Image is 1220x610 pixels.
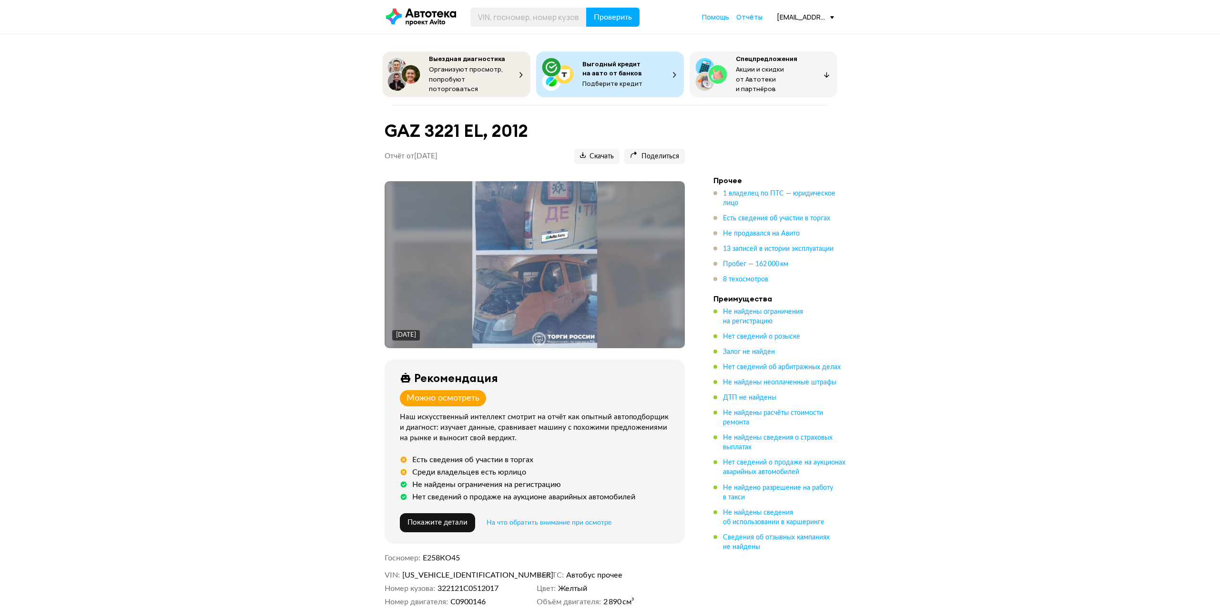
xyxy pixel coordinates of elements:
[736,12,762,22] a: Отчёты
[566,570,622,580] span: Автобус прочее
[412,455,533,465] div: Есть сведения об участии в торгах
[472,181,598,348] img: Main car
[423,554,460,562] span: Е258КО45
[558,584,587,593] span: Желтый
[723,534,830,550] span: Сведения об отзывных кампаниях не найдены
[407,519,468,526] span: Покажите детали
[412,467,526,477] div: Среди владельцев есть юрлицо
[582,60,642,77] span: Выгодный кредит на авто от банков
[723,394,776,401] span: ДТП не найдены
[736,65,784,93] span: Акции и скидки от Автотеки и партнёров
[385,584,435,593] dt: Номер кузова
[702,12,729,22] a: Помощь
[723,309,803,325] span: Не найдены ограничения на регистрацию
[723,230,800,237] span: Не продавался на Авито
[407,393,479,403] div: Можно осмотреть
[429,54,505,63] span: Выездная диагностика
[537,570,564,580] dt: Тип ТС
[383,52,530,97] button: Выездная диагностикаОрганизуют просмотр, попробуют поторговаться
[723,215,830,222] span: Есть сведения об участии в торгах
[723,485,833,501] span: Не найдено разрешение на работу в такси
[713,294,847,303] h4: Преимущества
[412,480,561,489] div: Не найдены ограничения на регистрацию
[736,54,797,63] span: Спецпредложения
[385,152,437,161] p: Отчёт от [DATE]
[537,597,601,607] dt: Объём двигателя
[723,509,824,526] span: Не найдены сведения об использовании в каршеринге
[723,190,835,207] span: 1 владелец по ПТС — юридическое лицо
[580,152,614,161] span: Скачать
[723,434,833,451] span: Не найдены сведения о страховых выплатах
[385,597,448,607] dt: Номер двигателя
[723,333,800,340] span: Нет сведений о розыске
[690,52,837,97] button: СпецпредложенияАкции и скидки от Автотеки и партнёров
[777,12,834,21] div: [EMAIL_ADDRESS][DOMAIN_NAME]
[400,513,475,532] button: Покажите детали
[402,570,512,580] span: [US_VEHICLE_IDENTIFICATION_NUMBER]
[537,584,556,593] dt: Цвет
[385,553,420,563] dt: Госномер
[586,8,640,27] button: Проверить
[470,8,587,27] input: VIN, госномер, номер кузова
[582,79,642,88] span: Подберите кредит
[400,412,673,444] div: Наш искусственный интеллект смотрит на отчёт как опытный автоподборщик и диагност: изучает данные...
[702,12,729,21] span: Помощь
[723,349,775,355] span: Залог не найден
[723,364,841,371] span: Нет сведений об арбитражных делах
[603,597,634,607] span: 2 890 см³
[536,52,684,97] button: Выгодный кредит на авто от банковПодберите кредит
[429,65,503,93] span: Организуют просмотр, попробуют поторговаться
[437,584,498,593] span: 322121C0512017
[450,597,486,607] span: С0900146
[574,149,620,164] button: Скачать
[630,152,679,161] span: Поделиться
[624,149,685,164] button: Поделиться
[723,246,834,252] span: 13 записей в истории эксплуатации
[723,379,836,386] span: Не найдены неоплаченные штрафы
[396,331,416,340] div: [DATE]
[594,13,632,21] span: Проверить
[723,410,823,426] span: Не найдены расчёты стоимости ремонта
[723,459,845,476] span: Нет сведений о продаже на аукционах аварийных автомобилей
[723,261,788,268] span: Пробег — 162 000 км
[414,371,498,384] div: Рекомендация
[487,519,611,526] span: На что обратить внимание при осмотре
[412,492,635,502] div: Нет сведений о продаже на аукционе аварийных автомобилей
[713,176,847,185] h4: Прочее
[385,570,400,580] dt: VIN
[385,121,685,141] h1: GAZ 3221 EL, 2012
[736,12,762,21] span: Отчёты
[723,276,768,283] span: 8 техосмотров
